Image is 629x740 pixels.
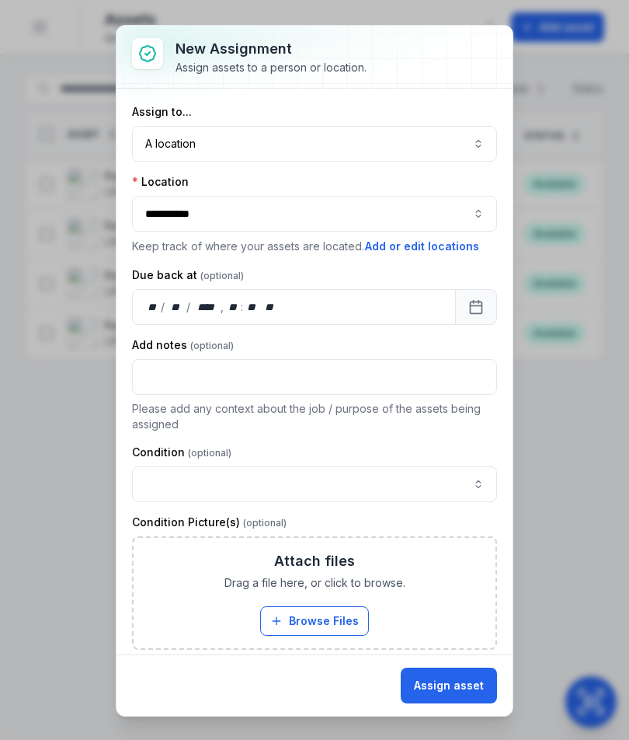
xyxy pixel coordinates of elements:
[175,38,367,60] h3: New assignment
[262,299,279,315] div: am/pm,
[364,238,480,255] button: Add or edit locations
[132,126,497,162] button: A location
[455,289,497,325] button: Calendar
[224,575,405,591] span: Drag a file here, or click to browse.
[175,60,367,75] div: Assign assets to a person or location.
[132,445,231,460] label: Condition
[132,104,192,120] label: Assign to...
[274,550,355,572] h3: Attach files
[241,299,245,315] div: :
[245,299,260,315] div: minute,
[145,299,161,315] div: day,
[132,337,234,353] label: Add notes
[186,299,192,315] div: /
[192,299,221,315] div: year,
[132,515,287,530] label: Condition Picture(s)
[132,401,497,432] p: Please add any context about the job / purpose of the assets being assigned
[221,299,225,315] div: ,
[401,668,497,703] button: Assign asset
[166,299,187,315] div: month,
[132,267,244,283] label: Due back at
[132,174,189,190] label: Location
[225,299,241,315] div: hour,
[260,606,369,636] button: Browse Files
[161,299,166,315] div: /
[132,238,497,255] p: Keep track of where your assets are located.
